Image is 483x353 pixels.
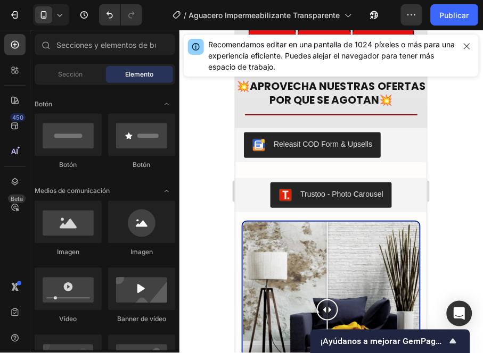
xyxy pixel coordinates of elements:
[431,4,478,26] button: Publicar
[321,335,460,348] button: Mostrar encuesta - ¡Ayúdanos a mejorar GemPages!
[35,100,52,108] font: Botón
[60,315,77,323] font: Video
[133,161,151,169] font: Botón
[321,337,447,347] font: ¡Ayúdanos a mejorar GemPages!
[158,183,175,200] span: Abrir palanca
[235,30,427,353] iframe: Área de diseño
[117,315,166,323] font: Banner de vídeo
[440,11,469,20] font: Publicar
[35,34,175,55] input: Secciones y elementos de búsqueda
[57,248,79,256] font: Imagen
[208,40,455,71] font: Recomendamos editar en una pantalla de 1024 píxeles o más para una experiencia eficiente. Puedes ...
[158,96,175,113] span: Abrir palanca
[11,195,23,203] font: Beta
[189,11,340,20] font: Aguacero Impermeabilizante Transparente
[58,70,83,78] font: Sección
[130,248,153,256] font: Imagen
[126,70,154,78] font: Elemento
[184,11,187,20] font: /
[321,337,447,347] span: Help us improve GemPages!
[447,301,472,326] div: Abrir Intercom Messenger
[60,161,77,169] font: Botón
[12,114,23,121] font: 450
[35,187,110,195] font: Medios de comunicación
[99,4,142,26] div: Deshacer/Rehacer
